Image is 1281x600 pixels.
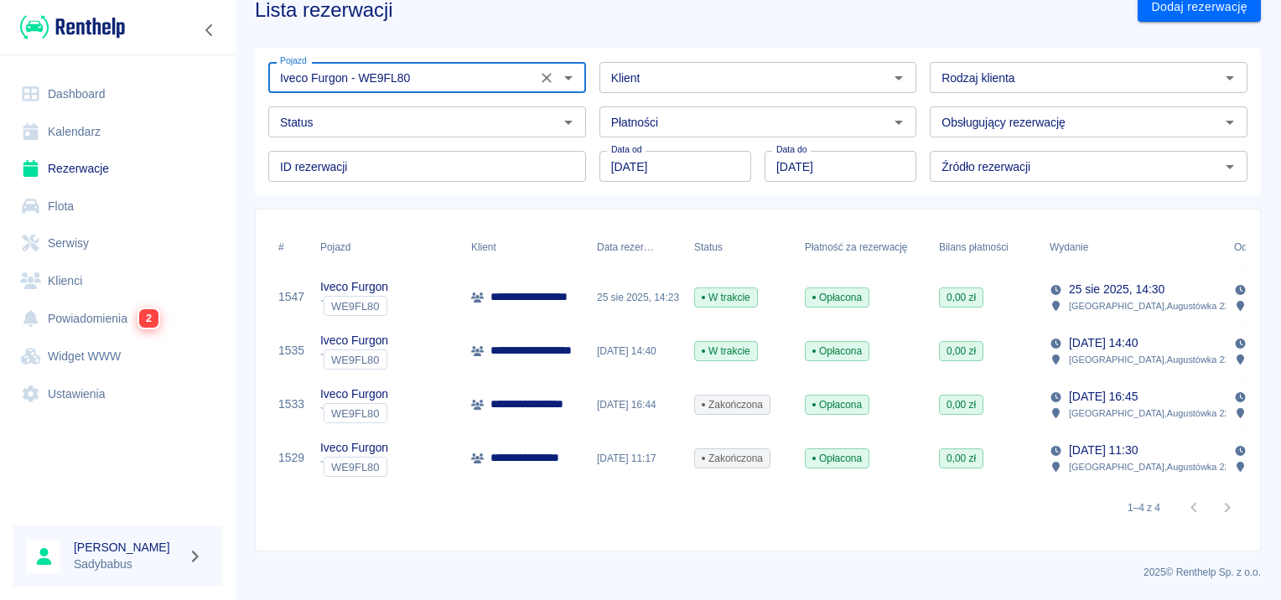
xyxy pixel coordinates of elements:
[931,224,1041,271] div: Bilans płatności
[597,224,654,271] div: Data rezerwacji
[13,375,222,413] a: Ustawienia
[74,556,181,573] p: Sadybabus
[320,332,388,349] p: Iveco Furgon
[324,407,386,420] span: WE9FL80
[805,224,908,271] div: Płatność za rezerwację
[320,224,350,271] div: Pojazd
[1128,500,1160,515] p: 1–4 z 4
[940,290,983,305] span: 0,00 zł
[13,262,222,300] a: Klienci
[694,224,723,271] div: Status
[887,66,910,90] button: Otwórz
[1069,352,1236,367] p: [GEOGRAPHIC_DATA] , Augustówka 22A
[20,13,125,41] img: Renthelp logo
[557,111,580,134] button: Otwórz
[686,224,796,271] div: Status
[278,288,304,306] a: 1547
[278,342,304,359] a: 1535
[695,344,757,359] span: W trakcie
[1218,66,1242,90] button: Otwórz
[320,403,388,423] div: `
[320,349,388,370] div: `
[324,354,386,366] span: WE9FL80
[796,224,931,271] div: Płatność za rezerwację
[599,151,751,182] input: DD.MM.YYYY
[887,111,910,134] button: Otwórz
[940,344,983,359] span: 0,00 zł
[13,225,222,262] a: Serwisy
[557,66,580,90] button: Otwórz
[589,271,686,324] div: 25 sie 2025, 14:23
[589,432,686,485] div: [DATE] 11:17
[776,143,807,156] label: Data do
[806,290,869,305] span: Opłacona
[1069,442,1138,459] p: [DATE] 11:30
[320,296,388,316] div: `
[139,309,158,328] span: 2
[1218,111,1242,134] button: Otwórz
[806,451,869,466] span: Opłacona
[471,224,496,271] div: Klient
[1218,155,1242,178] button: Otwórz
[13,113,222,151] a: Kalendarz
[611,143,642,156] label: Data od
[13,13,125,41] a: Renthelp logo
[324,300,386,313] span: WE9FL80
[1069,406,1236,421] p: [GEOGRAPHIC_DATA] , Augustówka 22A
[589,224,686,271] div: Data rezerwacji
[806,397,869,412] span: Opłacona
[1069,298,1236,313] p: [GEOGRAPHIC_DATA] , Augustówka 22A
[1050,224,1088,271] div: Wydanie
[278,396,304,413] a: 1533
[320,278,388,296] p: Iveco Furgon
[940,397,983,412] span: 0,00 zł
[939,224,1009,271] div: Bilans płatności
[197,19,222,41] button: Zwiń nawigację
[320,385,388,403] p: Iveco Furgon
[1069,281,1164,298] p: 25 sie 2025, 14:30
[270,224,312,271] div: #
[1069,459,1236,474] p: [GEOGRAPHIC_DATA] , Augustówka 22A
[765,151,916,182] input: DD.MM.YYYY
[654,235,677,259] button: Sort
[1069,334,1138,352] p: [DATE] 14:40
[13,299,222,338] a: Powiadomienia2
[278,224,284,271] div: #
[13,75,222,113] a: Dashboard
[13,338,222,375] a: Widget WWW
[312,224,463,271] div: Pojazd
[280,54,307,67] label: Pojazd
[278,449,304,467] a: 1529
[463,224,589,271] div: Klient
[13,150,222,188] a: Rezerwacje
[1088,235,1112,259] button: Sort
[74,539,181,556] h6: [PERSON_NAME]
[1069,388,1138,406] p: [DATE] 16:45
[940,451,983,466] span: 0,00 zł
[695,451,770,466] span: Zakończona
[320,439,388,457] p: Iveco Furgon
[695,397,770,412] span: Zakończona
[13,188,222,225] a: Flota
[324,461,386,473] span: WE9FL80
[589,324,686,378] div: [DATE] 14:40
[695,290,757,305] span: W trakcie
[535,66,558,90] button: Wyczyść
[589,378,686,432] div: [DATE] 16:44
[255,565,1261,580] p: 2025 © Renthelp Sp. z o.o.
[1041,224,1226,271] div: Wydanie
[320,457,388,477] div: `
[806,344,869,359] span: Opłacona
